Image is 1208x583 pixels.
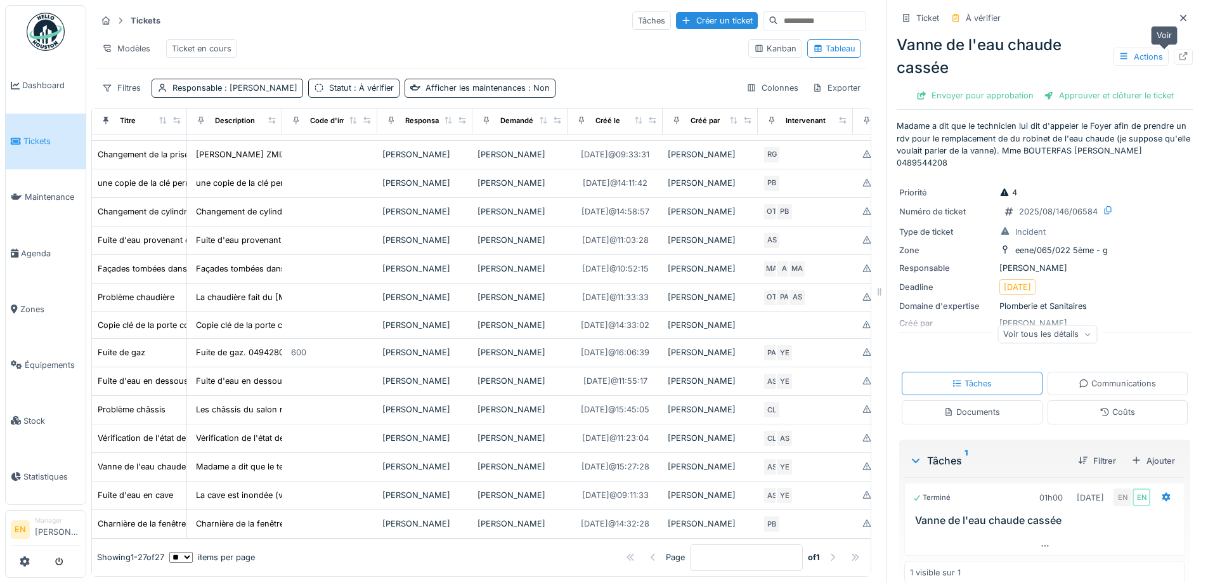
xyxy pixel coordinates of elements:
div: Les châssis du salon ne se ferment pas, l'eau y... [196,403,387,416]
div: [DATE] @ 14:33:02 [581,319,649,331]
div: Créer un ticket [676,12,758,29]
div: Manager [35,516,81,525]
h3: Vanne de l'eau chaude cassée [915,514,1179,527]
div: Actions [1113,48,1169,66]
div: AS [763,232,781,249]
div: Madame a dit que le technicien lui dit d'appele... [196,461,382,473]
div: PB [763,515,781,533]
span: : [PERSON_NAME] [222,83,297,93]
div: La chaudière fait du [MEDICAL_DATA]. Mr EL AAKCHIOUI 048... [196,291,444,303]
div: CL [763,401,781,419]
a: Maintenance [6,169,86,225]
div: Tâches [952,377,992,390]
div: Coûts [1100,406,1135,418]
div: Vérification de l'état de l'évier robinet et l'armoire [98,432,287,444]
div: Description [215,115,255,126]
div: [DATE] @ 15:45:05 [581,403,649,416]
div: EN [1114,488,1131,506]
a: Stock [6,393,86,449]
div: [DATE] @ 10:52:15 [582,263,649,275]
div: [DATE] @ 16:06:39 [581,346,649,358]
div: Ajouter [1126,452,1180,469]
sup: 1 [964,453,968,468]
a: Tickets [6,114,86,169]
div: [PERSON_NAME] [668,177,753,189]
div: [PERSON_NAME] [668,461,753,473]
div: À vérifier [966,12,1001,24]
div: Problème châssis [98,403,166,416]
div: 01h00 [1039,492,1063,504]
div: Incident [1015,226,1046,238]
div: [PERSON_NAME] [382,291,467,303]
div: OT [763,203,781,221]
strong: of 1 [808,551,820,563]
div: Ticket [916,12,939,24]
div: AS [763,487,781,504]
div: [PERSON_NAME] [668,432,753,444]
div: PB [763,174,781,192]
div: Fuite d'eau provenant du plafond. [98,234,230,246]
div: [PERSON_NAME] [477,263,562,275]
span: Tickets [23,135,81,147]
a: Dashboard [6,58,86,114]
div: [DATE] @ 11:23:04 [582,432,649,444]
div: [PERSON_NAME] [668,403,753,416]
div: Fuite d'eau en dessous de la chasse d'eau. La c... [196,375,390,387]
span: Zones [20,303,81,315]
div: Créé par [691,115,720,126]
div: [PERSON_NAME] [382,263,467,275]
div: Documents [944,406,1000,418]
div: Tâches [632,11,671,30]
span: Stock [23,415,81,427]
div: [DATE] @ 15:27:28 [581,461,649,473]
div: [PERSON_NAME] [668,518,753,530]
div: YE [776,487,793,504]
div: [PERSON_NAME] [477,518,562,530]
div: MA [763,260,781,278]
div: Vérification de l'état de l'évier robinet et l'... [196,432,363,444]
div: AS [763,458,781,476]
div: une copie de la clé permettant d’abaisser « la ... [196,177,379,189]
div: [PERSON_NAME] [668,346,753,358]
div: [PERSON_NAME] [382,489,467,501]
div: [PERSON_NAME] [668,206,753,218]
div: YE [776,344,793,362]
div: Copie clé de la porte coupe-feu [98,319,220,331]
div: [DATE] @ 11:03:28 [582,234,649,246]
div: [PERSON_NAME] [899,262,1190,274]
div: [PERSON_NAME] [477,432,562,444]
div: Charnière de la fenêtre cassée (voir photo) [98,518,264,530]
div: 4 [999,187,1017,199]
div: OT [763,289,781,306]
span: Dashboard [22,79,81,91]
div: Voir tous les détails [997,325,1097,343]
a: EN Manager[PERSON_NAME] [11,516,81,546]
div: une copie de la clé permettant d’abaisser « la borne » [98,177,303,189]
div: PA [763,344,781,362]
div: [PERSON_NAME] [477,319,562,331]
div: [PERSON_NAME] [477,461,562,473]
div: [PERSON_NAME] [382,206,467,218]
div: eene/065/022 5ème - g [1015,244,1108,256]
div: Kanban [754,43,796,55]
a: Agenda [6,225,86,281]
div: AS [763,372,781,390]
div: [PERSON_NAME] ZMIZEM 0485/31.88.30 [196,148,358,160]
span: Statistiques [23,471,81,483]
div: A [776,260,793,278]
div: [DATE] [1004,281,1031,293]
div: Intervenant [786,115,826,126]
div: Domaine d'expertise [899,300,994,312]
div: Type de ticket [899,226,994,238]
div: Modèles [96,39,156,58]
div: Demandé par [500,115,546,126]
div: CL [763,429,781,447]
div: Responsable [172,82,297,94]
div: Code d'imputation [310,115,374,126]
span: Agenda [21,247,81,259]
div: Filtrer [1073,452,1121,469]
div: Approuver et clôturer le ticket [1039,87,1179,104]
span: : À vérifier [351,83,394,93]
div: [PERSON_NAME] [382,346,467,358]
div: Façades tombées dans le balcon [98,263,224,275]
